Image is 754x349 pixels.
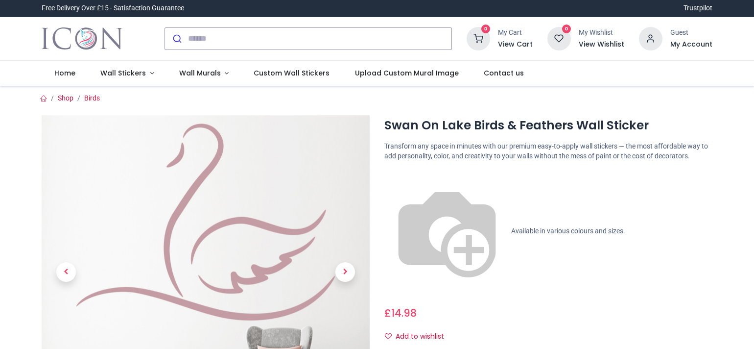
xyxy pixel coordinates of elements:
img: Icon Wall Stickers [42,25,122,52]
span: Upload Custom Mural Image [355,68,459,78]
a: Wall Murals [166,61,241,86]
a: Shop [58,94,73,102]
div: Free Delivery Over £15 - Satisfaction Guarantee [42,3,184,13]
i: Add to wishlist [385,333,392,340]
span: Next [335,262,355,282]
button: Submit [165,28,188,50]
span: Home [54,68,75,78]
sup: 0 [481,25,491,34]
a: View Wishlist [579,40,624,50]
span: Custom Wall Stickers [254,68,330,78]
h1: Swan On Lake Birds & Feathers Wall Sticker [384,117,712,134]
sup: 0 [562,25,571,34]
a: Wall Stickers [88,61,166,86]
span: Available in various colours and sizes. [511,227,625,235]
div: Guest [670,28,712,38]
button: Add to wishlistAdd to wishlist [384,328,452,345]
span: Contact us [484,68,524,78]
a: Trustpilot [683,3,712,13]
a: 0 [547,34,571,42]
span: Wall Stickers [100,68,146,78]
a: My Account [670,40,712,50]
span: Wall Murals [179,68,221,78]
a: Birds [84,94,100,102]
p: Transform any space in minutes with our premium easy-to-apply wall stickers — the most affordable... [384,142,712,161]
span: 14.98 [391,306,417,320]
span: Previous [56,262,76,282]
span: £ [384,306,417,320]
a: View Cart [498,40,533,50]
a: Logo of Icon Wall Stickers [42,25,122,52]
a: 0 [467,34,490,42]
div: My Wishlist [579,28,624,38]
img: color-wheel.png [384,169,510,294]
div: My Cart [498,28,533,38]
